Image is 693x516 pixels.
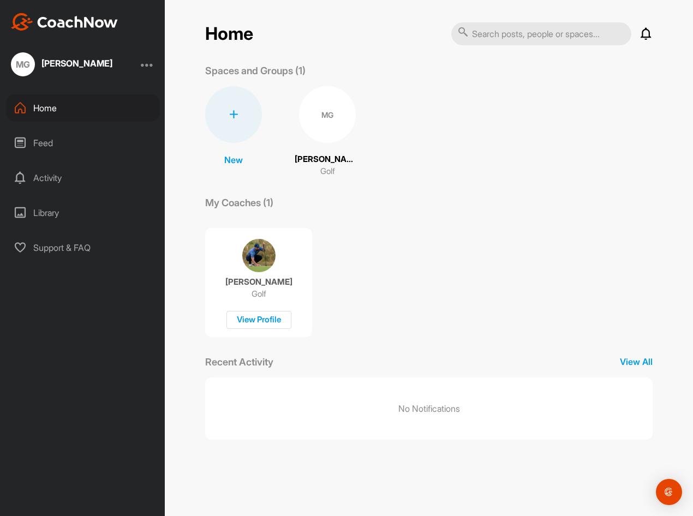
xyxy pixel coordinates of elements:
p: No Notifications [398,402,460,415]
div: Support & FAQ [6,234,160,261]
div: Feed [6,129,160,157]
p: [PERSON_NAME] [225,277,292,287]
a: MG[PERSON_NAME]Golf [295,86,360,178]
div: [PERSON_NAME] [41,59,112,68]
div: Home [6,94,160,122]
div: Activity [6,164,160,191]
p: New [224,153,243,166]
div: Library [6,199,160,226]
div: MG [11,52,35,76]
p: [PERSON_NAME] [295,153,360,166]
p: Spaces and Groups (1) [205,63,306,78]
div: MG [299,86,356,143]
p: Golf [252,289,266,299]
p: My Coaches (1) [205,195,273,210]
div: Open Intercom Messenger [656,479,682,505]
img: CoachNow [11,13,118,31]
input: Search posts, people or spaces... [451,22,631,45]
div: View Profile [226,311,291,329]
p: Golf [320,165,335,178]
p: View All [620,355,653,368]
img: coach avatar [242,239,276,272]
p: Recent Activity [205,355,273,369]
h2: Home [205,23,253,45]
